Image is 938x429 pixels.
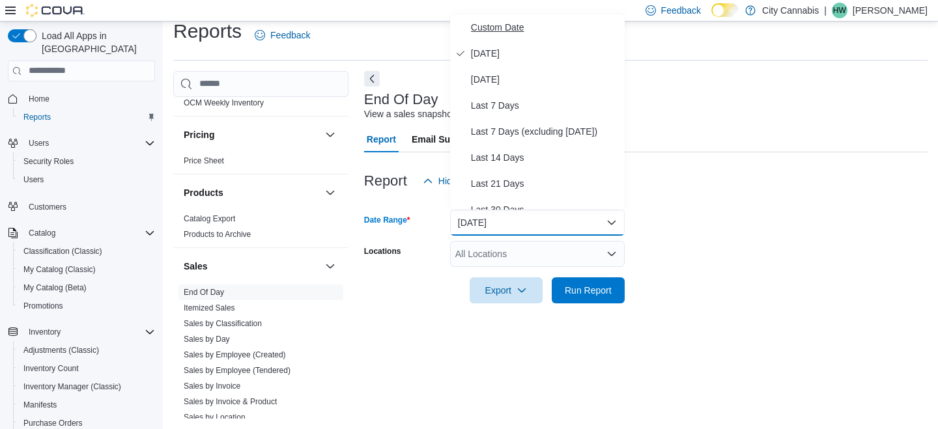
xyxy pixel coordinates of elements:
[13,108,160,126] button: Reports
[23,324,66,340] button: Inventory
[23,174,44,185] span: Users
[29,202,66,212] span: Customers
[471,176,619,191] span: Last 21 Days
[29,228,55,238] span: Catalog
[23,198,155,214] span: Customers
[184,366,291,375] a: Sales by Employee (Tendered)
[18,397,155,413] span: Manifests
[438,174,507,187] span: Hide Parameters
[184,186,320,199] button: Products
[23,381,121,392] span: Inventory Manager (Classic)
[184,319,262,328] a: Sales by Classification
[23,112,51,122] span: Reports
[23,324,155,340] span: Inventory
[13,378,160,396] button: Inventory Manager (Classic)
[661,4,701,17] span: Feedback
[471,72,619,87] span: [DATE]
[762,3,819,18] p: City Cannabis
[18,379,155,394] span: Inventory Manager (Classic)
[184,303,235,313] span: Itemized Sales
[23,264,96,275] span: My Catalog (Classic)
[23,135,54,151] button: Users
[184,365,291,376] span: Sales by Employee (Tendered)
[13,359,160,378] button: Inventory Count
[29,138,49,148] span: Users
[23,225,155,241] span: Catalog
[270,29,310,42] span: Feedback
[184,350,286,359] a: Sales by Employee (Created)
[13,171,160,189] button: Users
[364,246,401,256] label: Locations
[13,152,160,171] button: Security Roles
[184,381,240,391] span: Sales by Invoice
[23,135,155,151] span: Users
[322,185,338,201] button: Products
[3,134,160,152] button: Users
[184,350,286,360] span: Sales by Employee (Created)
[18,172,155,187] span: Users
[23,225,61,241] button: Catalog
[18,379,126,394] a: Inventory Manager (Classic)
[184,318,262,329] span: Sales by Classification
[18,154,155,169] span: Security Roles
[18,361,84,376] a: Inventory Count
[471,20,619,35] span: Custom Date
[184,98,264,107] a: OCM Weekly Inventory
[471,150,619,165] span: Last 14 Days
[450,210,625,236] button: [DATE]
[184,230,251,239] a: Products to Archive
[824,3,827,18] p: |
[3,89,160,108] button: Home
[367,126,396,152] span: Report
[18,262,155,277] span: My Catalog (Classic)
[23,199,72,215] a: Customers
[412,126,494,152] span: Email Subscription
[13,279,160,297] button: My Catalog (Beta)
[418,168,512,194] button: Hide Parameters
[853,3,928,18] p: [PERSON_NAME]
[184,214,235,223] a: Catalog Export
[184,334,230,344] span: Sales by Day
[13,297,160,315] button: Promotions
[23,91,55,107] a: Home
[184,260,320,273] button: Sales
[184,381,240,391] a: Sales by Invoice
[184,260,208,273] h3: Sales
[18,243,155,259] span: Classification (Classic)
[36,29,155,55] span: Load All Apps in [GEOGRAPHIC_DATA]
[184,229,251,240] span: Products to Archive
[364,71,380,87] button: Next
[173,18,242,44] h1: Reports
[184,186,223,199] h3: Products
[471,98,619,113] span: Last 7 Days
[13,242,160,260] button: Classification (Classic)
[18,298,68,314] a: Promotions
[23,363,79,374] span: Inventory Count
[184,335,230,344] a: Sales by Day
[565,284,612,297] span: Run Report
[184,396,277,407] span: Sales by Invoice & Product
[184,287,224,298] span: End Of Day
[184,128,214,141] h3: Pricing
[18,262,101,277] a: My Catalog (Classic)
[471,202,619,217] span: Last 30 Days
[606,249,617,259] button: Open list of options
[471,46,619,61] span: [DATE]
[3,197,160,215] button: Customers
[364,107,555,121] div: View a sales snapshot for a date or date range.
[322,127,338,143] button: Pricing
[18,109,56,125] a: Reports
[184,128,320,141] button: Pricing
[29,94,50,104] span: Home
[23,418,83,428] span: Purchase Orders
[184,303,235,312] a: Itemized Sales
[832,3,847,18] div: Haoyi Wang
[18,397,62,413] a: Manifests
[23,283,87,293] span: My Catalog (Beta)
[364,92,438,107] h3: End Of Day
[13,341,160,359] button: Adjustments (Classic)
[18,280,155,296] span: My Catalog (Beta)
